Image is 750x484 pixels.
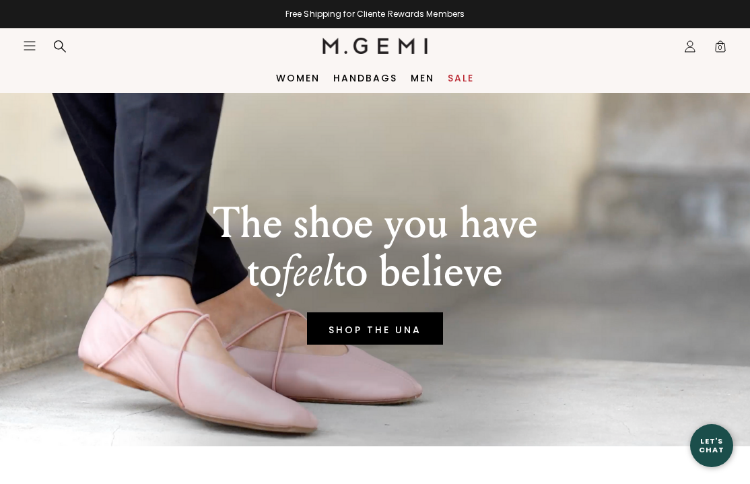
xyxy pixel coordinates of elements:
[714,42,727,56] span: 0
[213,248,538,296] p: to to believe
[23,39,36,53] button: Open site menu
[322,38,428,54] img: M.Gemi
[333,73,397,83] a: Handbags
[213,199,538,248] p: The shoe you have
[690,437,733,454] div: Let's Chat
[281,246,333,298] em: feel
[276,73,320,83] a: Women
[448,73,474,83] a: Sale
[307,312,443,345] a: SHOP THE UNA
[411,73,434,83] a: Men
